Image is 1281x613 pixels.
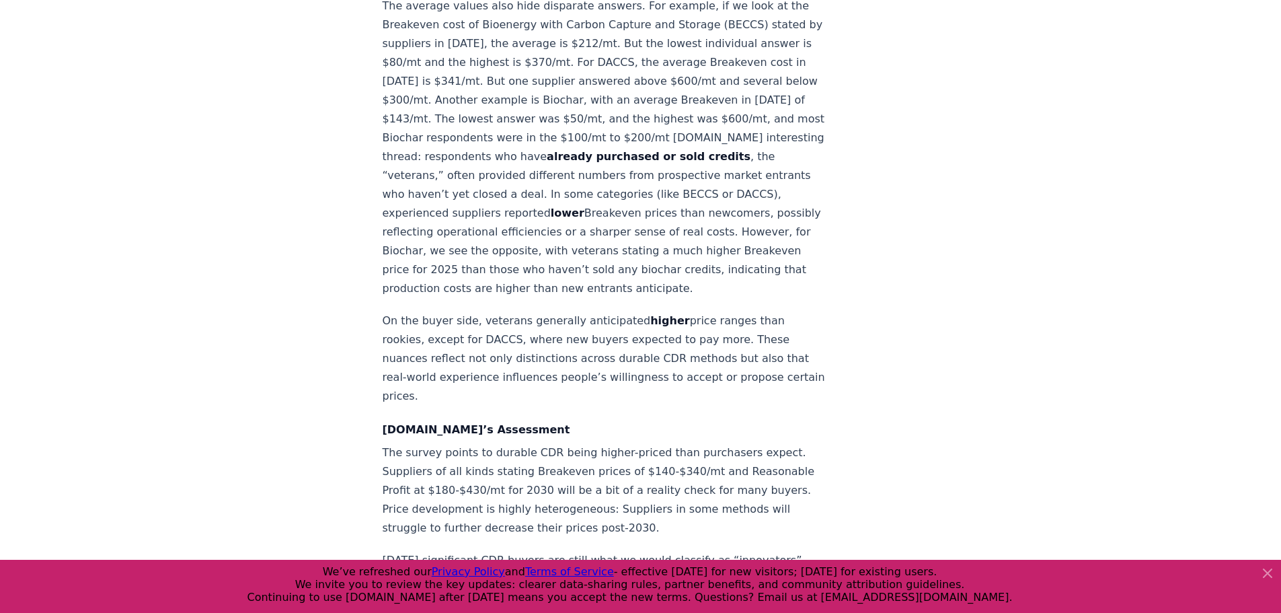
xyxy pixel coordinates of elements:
[551,207,584,219] strong: lower
[383,312,828,406] p: On the buyer side, veterans generally anticipated price ranges than rookies, except for DACCS, wh...
[650,314,689,327] strong: higher
[383,423,570,436] strong: [DOMAIN_NAME]’s Assessment
[547,150,750,163] strong: already purchased or sold credits
[383,443,828,538] p: The survey points to durable CDR being higher-priced than purchasers expect. Suppliers of all kin...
